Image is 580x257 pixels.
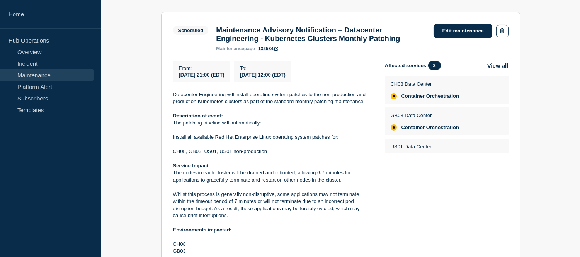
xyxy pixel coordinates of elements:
span: 3 [428,61,441,70]
p: Install all available Red Hat Enterprise Linux operating system patches for: [173,134,372,141]
p: To : [240,65,286,71]
span: maintenance [216,46,244,51]
strong: Service Impact: [173,163,210,168]
p: CH08, GB03, US01, US01 non-production [173,148,372,155]
p: page [216,46,255,51]
p: Datacenter Engineering will install operating system patches to the non-production and production... [173,91,372,106]
p: Whilst this process is generally non-disruptive, some applications may not terminate within the t... [173,191,372,220]
span: Affected services: [385,61,445,70]
h3: Maintenance Advisory Notification – Datacenter Engineering - Kubernetes Clusters Monthly Patching [216,26,426,43]
span: Scheduled [173,26,209,35]
p: GB03 [173,248,372,255]
p: US01 Data Center [391,144,459,150]
span: [DATE] 12:00 (EDT) [240,72,286,78]
span: Container Orchestration [401,93,459,99]
button: View all [487,61,509,70]
p: CH08 [173,241,372,248]
strong: Description of event: [173,113,223,119]
p: The patching pipeline will automatically: [173,119,372,126]
div: affected [391,124,397,131]
p: CH08 Data Center [391,81,459,87]
p: From : [179,65,225,71]
a: 132584 [258,46,278,51]
div: affected [391,93,397,99]
a: Edit maintenance [434,24,492,38]
p: The nodes in each cluster will be drained and rebooted, allowing 6-7 minutes for applications to ... [173,169,372,184]
span: [DATE] 21:00 (EDT) [179,72,225,78]
strong: Environments impacted: [173,227,232,233]
span: Container Orchestration [401,124,459,131]
p: GB03 Data Center [391,112,459,118]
